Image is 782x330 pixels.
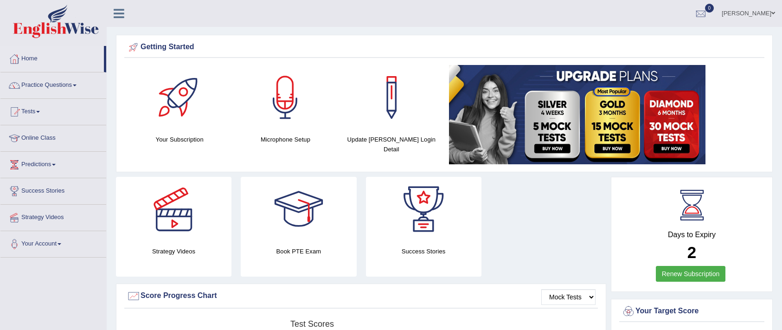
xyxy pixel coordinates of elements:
h4: Success Stories [366,246,481,256]
a: Tests [0,99,106,122]
a: Online Class [0,125,106,149]
a: Home [0,46,104,69]
a: Practice Questions [0,72,106,96]
div: Your Target Score [622,304,762,318]
h4: Microphone Setup [237,135,333,144]
a: Strategy Videos [0,205,106,228]
h4: Update [PERSON_NAME] Login Detail [343,135,440,154]
b: 2 [687,243,696,261]
a: Your Account [0,231,106,254]
div: Getting Started [127,40,762,54]
h4: Your Subscription [131,135,228,144]
a: Predictions [0,152,106,175]
a: Renew Subscription [656,266,726,282]
h4: Book PTE Exam [241,246,356,256]
tspan: Test scores [290,319,334,329]
a: Success Stories [0,178,106,201]
div: Score Progress Chart [127,289,596,303]
span: 0 [705,4,714,13]
h4: Strategy Videos [116,246,231,256]
h4: Days to Expiry [622,231,762,239]
img: small5.jpg [449,65,705,164]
